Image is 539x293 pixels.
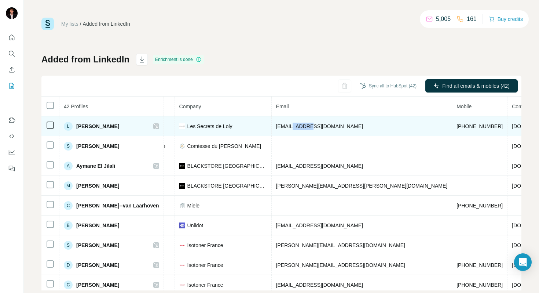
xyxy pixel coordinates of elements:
[187,281,223,289] span: Isotoner France
[153,55,204,64] div: Enrichment is done
[276,104,289,109] span: Email
[276,163,363,169] span: [EMAIL_ADDRESS][DOMAIN_NAME]
[187,142,261,150] span: Comtesse du [PERSON_NAME]
[76,281,119,289] span: [PERSON_NAME]
[442,82,510,90] span: Find all emails & mobiles (42)
[76,222,119,229] span: [PERSON_NAME]
[179,143,185,149] img: company-logo
[41,54,129,65] h1: Added from LinkedIn
[187,162,267,170] span: BLACKSTORE [GEOGRAPHIC_DATA]
[456,104,472,109] span: Mobile
[41,18,54,30] img: Surfe Logo
[76,182,119,189] span: [PERSON_NAME]
[179,163,185,169] img: company-logo
[355,80,422,91] button: Sync all to HubSpot (42)
[514,253,532,271] div: Open Intercom Messenger
[64,104,88,109] span: 42 Profiles
[6,31,18,44] button: Quick start
[6,162,18,175] button: Feedback
[456,123,503,129] span: [PHONE_NUMBER]
[64,122,73,131] div: L
[6,146,18,159] button: Dashboard
[467,15,477,23] p: 161
[276,123,363,129] span: [EMAIL_ADDRESS][DOMAIN_NAME]
[76,261,119,269] span: [PERSON_NAME]
[425,79,518,93] button: Find all emails & mobiles (42)
[6,113,18,127] button: Use Surfe on LinkedIn
[6,130,18,143] button: Use Surfe API
[179,242,185,248] img: company-logo
[187,222,203,229] span: Unlidot
[179,104,201,109] span: Company
[64,241,73,250] div: S
[64,162,73,170] div: A
[456,282,503,288] span: [PHONE_NUMBER]
[436,15,451,23] p: 5,005
[179,183,185,189] img: company-logo
[64,281,73,289] div: C
[64,142,73,151] div: S
[276,262,405,268] span: [PERSON_NAME][EMAIL_ADDRESS][DOMAIN_NAME]
[187,123,232,130] span: Les Secrets de Loly
[179,223,185,228] img: company-logo
[187,261,223,269] span: Isotoner France
[187,182,267,189] span: BLACKSTORE [GEOGRAPHIC_DATA]
[76,142,119,150] span: [PERSON_NAME]
[187,242,223,249] span: Isotoner France
[76,123,119,130] span: [PERSON_NAME]
[179,282,185,288] img: company-logo
[76,162,115,170] span: Aymane El Jilali
[489,14,523,24] button: Buy credits
[179,262,185,268] img: company-logo
[64,181,73,190] div: M
[187,202,199,209] span: Miele
[456,262,503,268] span: [PHONE_NUMBER]
[276,183,448,189] span: [PERSON_NAME][EMAIL_ADDRESS][PERSON_NAME][DOMAIN_NAME]
[64,221,73,230] div: B
[276,282,363,288] span: [EMAIL_ADDRESS][DOMAIN_NAME]
[61,21,78,27] a: My lists
[6,63,18,76] button: Enrich CSV
[76,242,119,249] span: [PERSON_NAME]
[64,261,73,270] div: D
[83,20,130,28] div: Added from LinkedIn
[456,203,503,209] span: [PHONE_NUMBER]
[76,202,159,209] span: [PERSON_NAME]--van Laarhoven
[80,20,81,28] li: /
[179,123,185,129] img: company-logo
[6,7,18,19] img: Avatar
[6,47,18,60] button: Search
[276,223,363,228] span: [EMAIL_ADDRESS][DOMAIN_NAME]
[276,242,405,248] span: [PERSON_NAME][EMAIL_ADDRESS][DOMAIN_NAME]
[6,79,18,93] button: My lists
[64,201,73,210] div: C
